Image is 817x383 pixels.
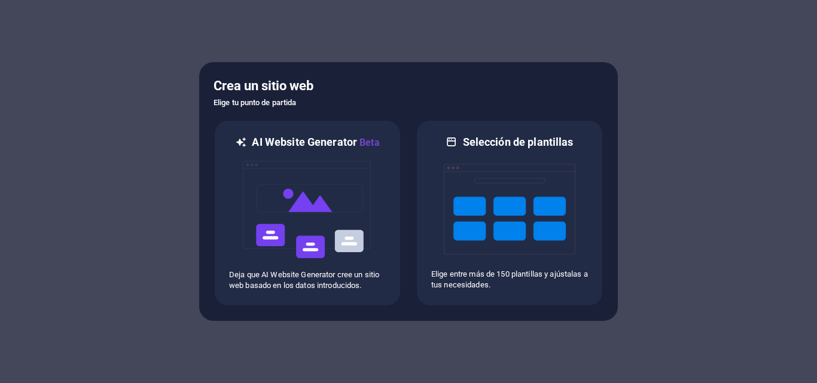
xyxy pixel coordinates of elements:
[214,96,603,110] h6: Elige tu punto de partida
[214,120,401,307] div: AI Website GeneratorBetaaiDeja que AI Website Generator cree un sitio web basado en los datos int...
[252,135,379,150] h6: AI Website Generator
[463,135,574,149] h6: Selección de plantillas
[416,120,603,307] div: Selección de plantillasElige entre más de 150 plantillas y ajústalas a tus necesidades.
[229,269,386,291] p: Deja que AI Website Generator cree un sitio web basado en los datos introducidos.
[431,269,588,290] p: Elige entre más de 150 plantillas y ajústalas a tus necesidades.
[357,137,380,148] span: Beta
[242,150,373,269] img: ai
[214,76,603,96] h5: Crea un sitio web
